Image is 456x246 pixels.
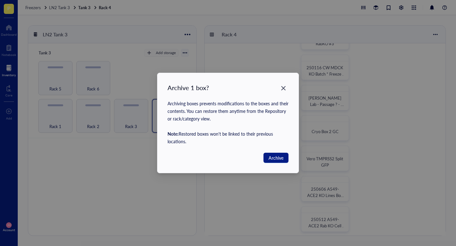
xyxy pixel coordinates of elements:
[269,154,283,161] span: Archive
[278,83,288,93] button: Close
[168,83,288,92] div: Archive 1 box?
[278,84,288,92] span: Close
[168,100,288,145] div: Archiving boxes prevents modifications to the boxes and their contents. You can restore them anyt...
[263,153,288,163] button: Archive
[168,131,179,137] b: Note:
